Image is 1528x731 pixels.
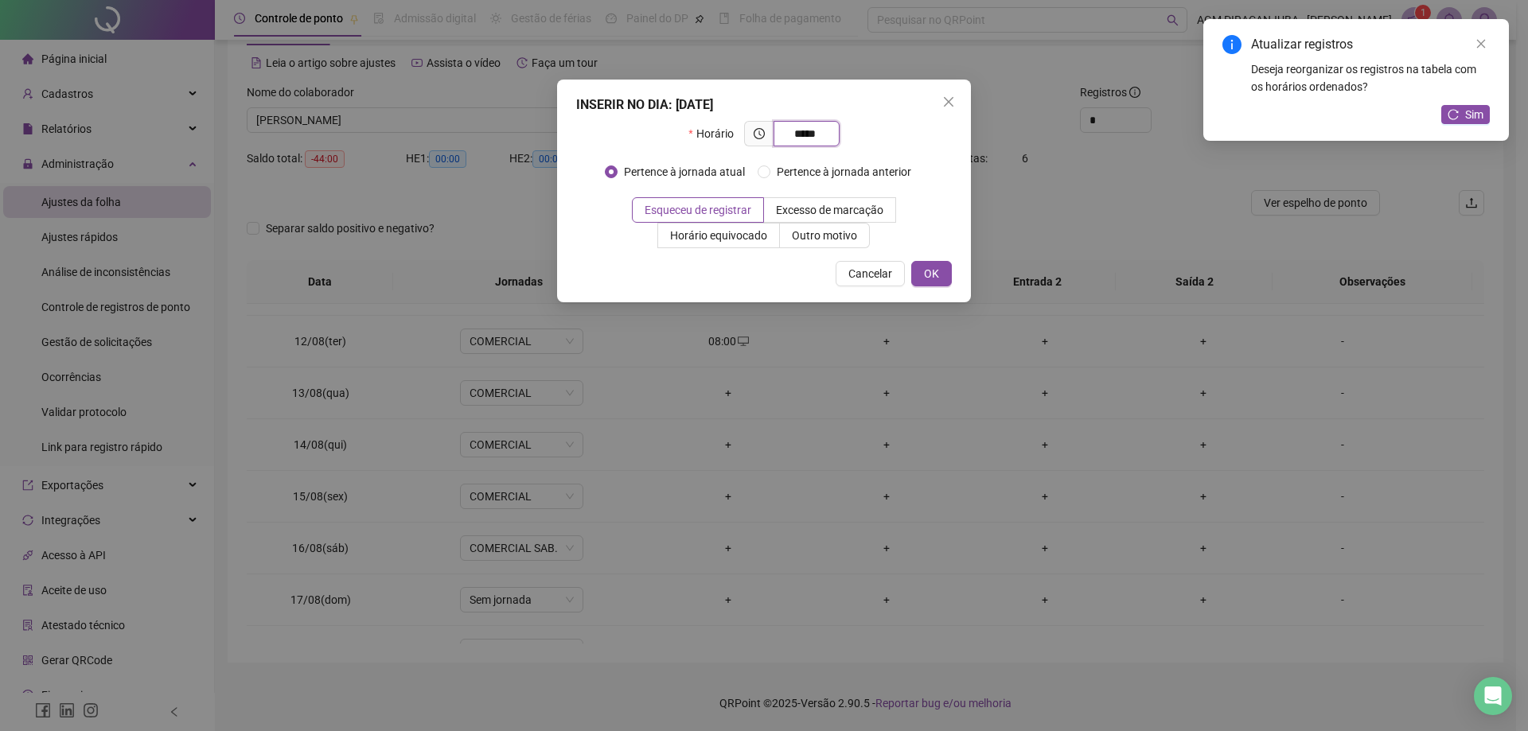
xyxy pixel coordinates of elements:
span: close [1475,38,1487,49]
span: Horário equivocado [670,229,767,242]
button: Close [936,89,961,115]
span: Outro motivo [792,229,857,242]
div: Deseja reorganizar os registros na tabela com os horários ordenados? [1251,60,1490,95]
button: Cancelar [836,261,905,286]
span: Pertence à jornada atual [618,163,751,181]
span: reload [1448,109,1459,120]
span: Esqueceu de registrar [645,204,751,216]
button: Sim [1441,105,1490,124]
span: clock-circle [754,128,765,139]
div: INSERIR NO DIA : [DATE] [576,95,952,115]
div: Atualizar registros [1251,35,1490,54]
span: Sim [1465,106,1483,123]
span: Pertence à jornada anterior [770,163,918,181]
span: close [942,95,955,108]
span: info-circle [1222,35,1241,54]
a: Close [1472,35,1490,52]
button: OK [911,261,952,286]
div: Open Intercom Messenger [1474,677,1512,715]
span: OK [924,265,939,282]
span: Excesso de marcação [776,204,883,216]
label: Horário [688,121,743,146]
span: Cancelar [848,265,892,282]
